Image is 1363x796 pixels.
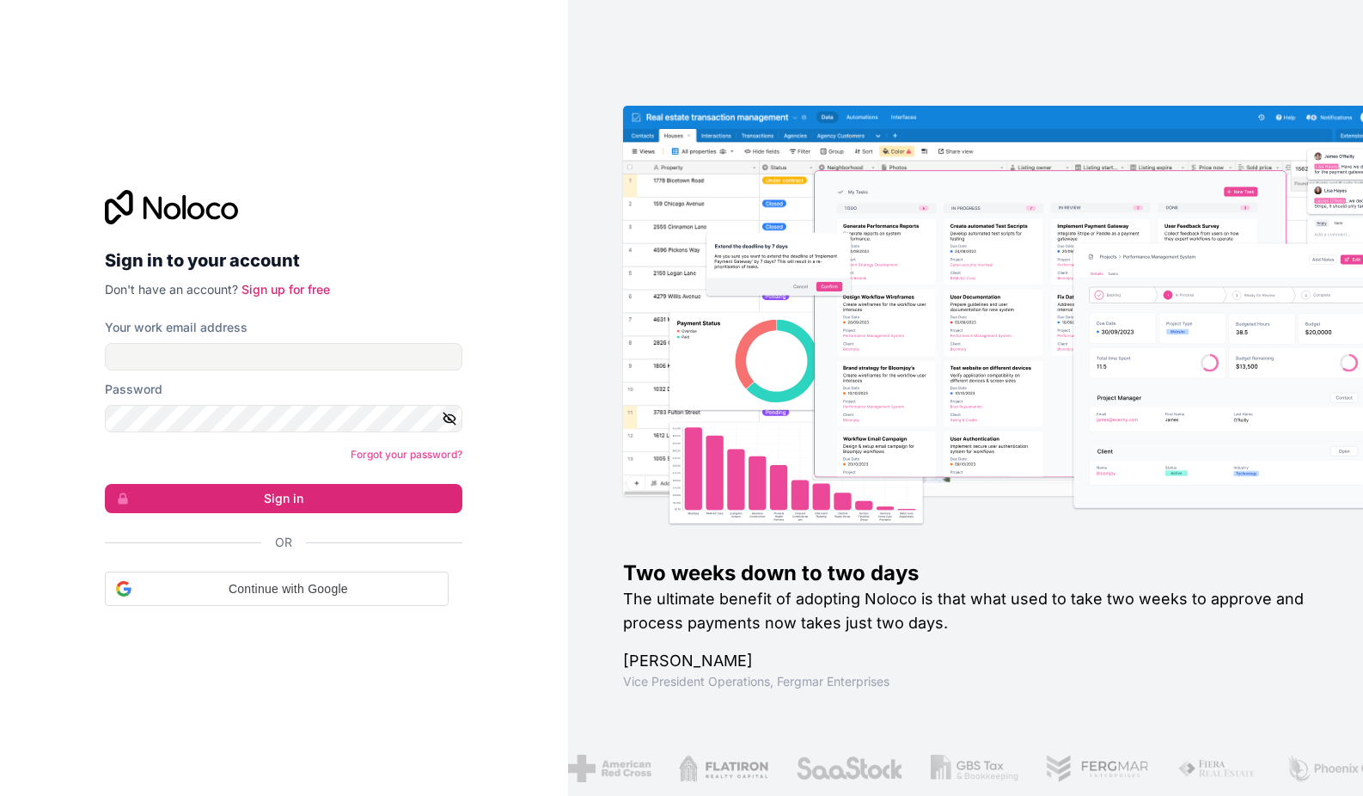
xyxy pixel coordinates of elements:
h2: The ultimate benefit of adopting Noloco is that what used to take two weeks to approve and proces... [623,587,1308,635]
label: Your work email address [105,319,248,336]
img: /assets/saastock-C6Zbiodz.png [796,755,904,782]
button: Sign in [105,484,462,513]
h1: [PERSON_NAME] [623,649,1308,673]
h1: Two weeks down to two days [623,560,1308,587]
img: /assets/fiera-fwj2N5v4.png [1177,755,1258,782]
h1: Vice President Operations , Fergmar Enterprises [623,673,1308,690]
img: /assets/gbstax-C-GtDUiK.png [931,755,1018,782]
img: /assets/fergmar-CudnrXN5.png [1046,755,1151,782]
span: Or [275,534,292,551]
span: Don't have an account? [105,282,238,297]
a: Forgot your password? [351,448,462,461]
input: Email address [105,343,462,370]
a: Sign up for free [241,282,330,297]
span: Continue with Google [138,580,437,598]
div: Continue with Google [105,572,449,606]
input: Password [105,405,462,432]
img: /assets/flatiron-C8eUkumj.png [679,755,768,782]
h2: Sign in to your account [105,245,462,276]
label: Password [105,381,162,398]
img: /assets/american-red-cross-BAupjrZR.png [568,755,651,782]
